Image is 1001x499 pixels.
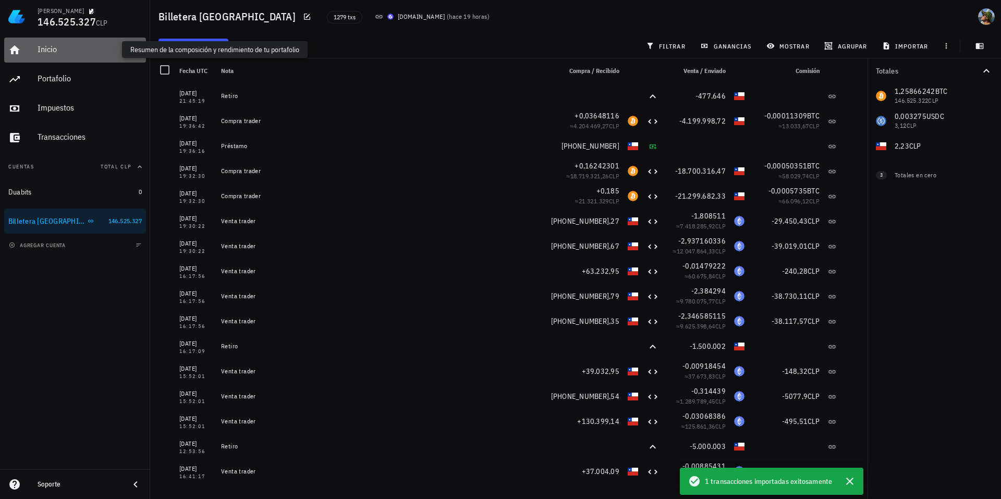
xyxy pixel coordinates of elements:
div: [DATE] [179,313,213,324]
div: CLP-icon [734,441,744,452]
span: importar [884,42,929,50]
div: Nota [217,58,557,83]
span: 18.719.321,26 [570,172,609,180]
span: ≈ [673,247,726,255]
span: sincronizar [239,42,295,50]
div: [DATE] [179,238,213,249]
span: CLP [96,18,108,28]
div: Comisión [749,58,824,83]
span: ≈ [685,272,726,280]
div: Duabits [8,188,32,197]
span: ≈ [676,297,726,305]
span: [PHONE_NUMBER] [561,141,620,151]
div: 12:53:56 [179,449,213,454]
div: ETH-icon [734,291,744,301]
span: Total CLP [101,163,131,170]
span: Compra / Recibido [569,67,619,75]
span: 146.525.327 [108,217,142,225]
div: ETH-icon [734,391,744,401]
span: CLP [808,241,820,251]
span: [PHONE_NUMBER],35 [551,317,619,326]
span: BTC [807,161,820,171]
div: CLP-icon [628,391,638,401]
span: CLP [715,372,726,380]
span: ( ) [447,11,490,22]
div: Venta trader [221,417,553,425]
button: filtrar [642,39,692,53]
a: Transacciones [4,125,146,150]
span: -2,346585115 [678,311,726,321]
div: CLP-icon [734,166,744,176]
span: CLP [715,222,726,230]
div: 16:17:09 [179,349,213,354]
div: [DATE] [179,363,213,374]
div: Venta trader [221,317,543,325]
div: Venta trader [221,467,553,476]
span: 13.033,67 [782,122,809,130]
span: -38.730,11 [772,291,808,301]
div: ETH-icon [734,241,744,251]
span: CLP [808,417,820,426]
span: CLP [808,467,820,476]
span: CLP [609,122,619,130]
span: CLP [715,322,726,330]
span: -0,00885431 [682,461,726,471]
div: Venta trader [221,292,543,300]
span: CLP [808,216,820,226]
div: 16:17:56 [179,324,213,329]
div: 19:30:22 [179,249,213,254]
span: 7.418.285,92 [680,222,715,230]
div: CLP-icon [628,291,638,301]
span: CLP [808,266,820,276]
span: [PHONE_NUMBER],79 [551,291,619,301]
div: [DOMAIN_NAME] [398,11,445,22]
a: Duabits 0 [4,179,146,204]
button: agrupar [820,39,873,53]
div: Impuestos [38,103,142,113]
span: -240,28 [782,266,808,276]
span: ganancias [702,42,751,50]
span: -0,00918454 [682,361,726,371]
span: ≈ [676,397,726,405]
span: 58.029,74 [782,172,809,180]
div: 15:52:01 [179,424,213,429]
span: Comisión [796,67,820,75]
span: ≈ [681,422,726,430]
button: sincronizar [233,39,301,53]
span: 146.525.327 [38,15,96,29]
div: 19:30:22 [179,224,213,229]
span: -18.700.316,47 [675,166,726,176]
div: 19:32:30 [179,199,213,204]
span: 66.096,12 [782,197,809,205]
span: -21.299.682,33 [675,191,726,201]
span: CLP [809,172,820,180]
span: Fecha UTC [179,67,207,75]
div: 19:36:16 [179,149,213,154]
div: ETH-icon [734,216,744,226]
span: 0 [139,188,142,196]
div: Retiro [221,442,553,451]
div: Venta trader [221,267,553,275]
span: -0,0005735 [768,186,808,196]
div: [DATE] [179,489,213,499]
div: BTC-icon [628,191,638,201]
span: -5.000.003 [690,442,726,451]
div: CLP-icon [628,416,638,427]
div: CLP-icon [734,191,744,201]
div: Portafolio [38,74,142,83]
span: -495,51 [782,417,808,426]
span: Nota [221,67,234,75]
div: Retiro [221,92,553,100]
span: -1,808511 [691,211,726,221]
span: CLP [715,397,726,405]
div: CLP-icon [628,366,638,376]
div: [DATE] [179,338,213,349]
div: ETH-icon [734,316,744,326]
span: ≈ [685,372,726,380]
span: -0,00011309 [764,111,808,120]
span: BTC [807,111,820,120]
div: [DATE] [179,213,213,224]
span: 1.289.789,45 [680,397,715,405]
span: -0,03068386 [682,411,726,421]
span: ≈ [567,172,619,180]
